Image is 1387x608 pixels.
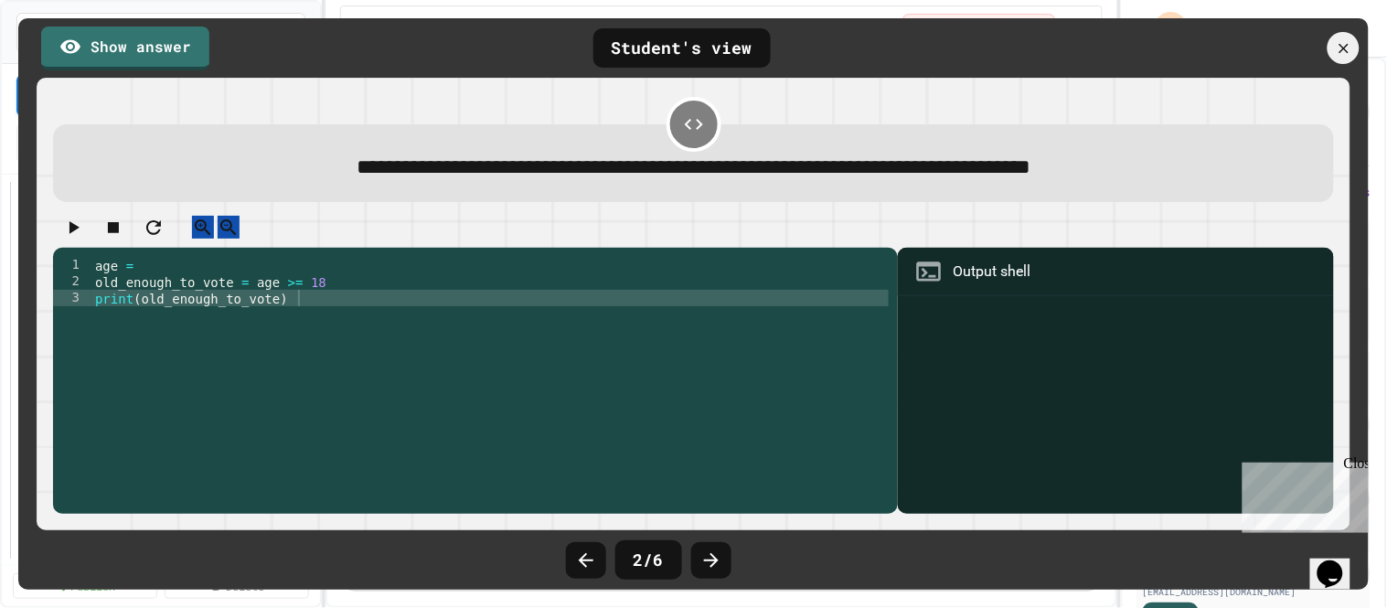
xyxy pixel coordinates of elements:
[53,273,91,290] div: 2
[615,540,682,580] div: 2 / 6
[7,7,126,116] div: Chat with us now!Close
[1235,455,1369,533] iframe: chat widget
[41,27,209,70] a: Show answer
[593,28,771,68] div: Student's view
[953,261,1030,283] div: Output shell
[1310,535,1369,590] iframe: chat widget
[53,290,91,306] div: 3
[53,257,91,273] div: 1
